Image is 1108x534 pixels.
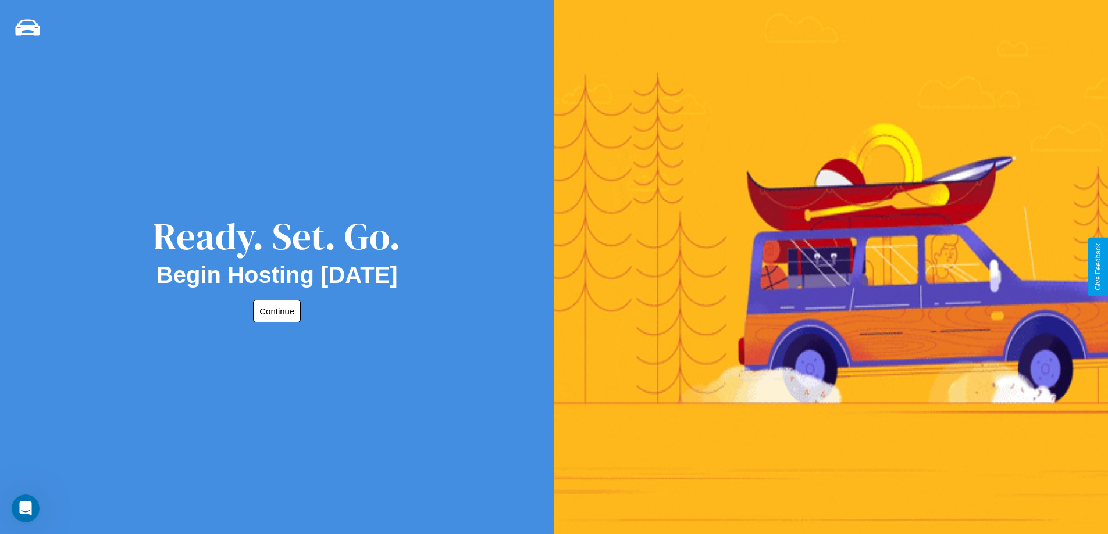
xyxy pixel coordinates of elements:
iframe: Intercom live chat [12,494,40,522]
button: Continue [253,300,301,322]
h2: Begin Hosting [DATE] [156,262,398,288]
div: Ready. Set. Go. [153,210,401,262]
div: Give Feedback [1094,243,1102,291]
